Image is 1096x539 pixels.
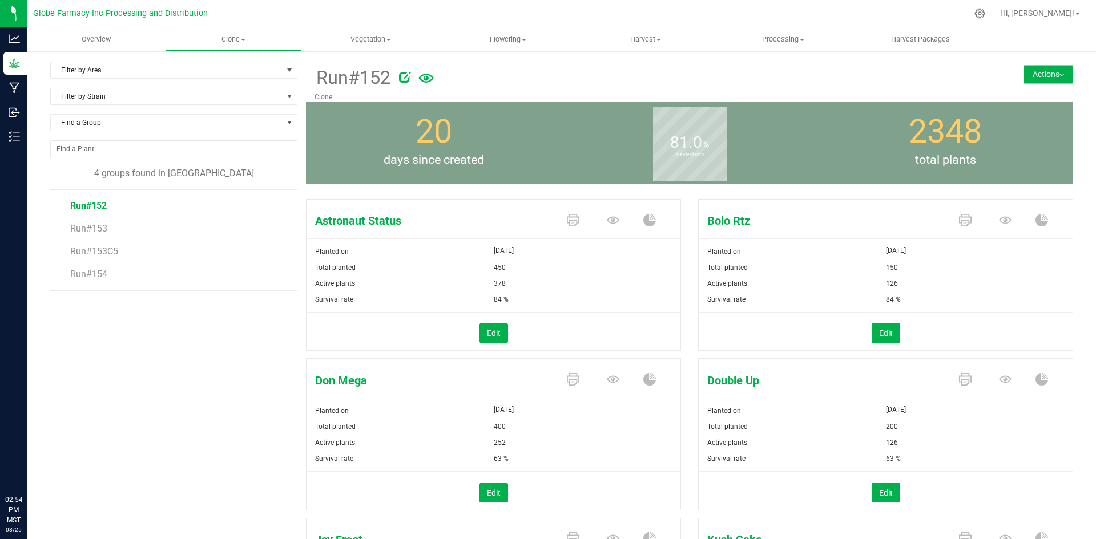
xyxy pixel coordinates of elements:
[872,483,900,502] button: Edit
[70,200,107,211] span: Run#152
[479,323,508,343] button: Edit
[9,107,20,118] inline-svg: Inbound
[886,419,898,435] span: 200
[70,269,107,279] span: Run#154
[872,323,900,343] button: Edit
[9,33,20,44] inline-svg: Analytics
[817,151,1073,169] span: total plants
[479,483,508,502] button: Edit
[70,246,118,257] span: Run#153C5
[707,295,746,303] span: Survival rate
[66,34,126,44] span: Overview
[876,34,965,44] span: Harvest Packages
[51,62,283,78] span: Filter by Area
[578,34,714,44] span: Harvest
[707,407,741,415] span: Planted on
[909,112,982,151] span: 2348
[51,115,283,131] span: Find a Group
[494,435,506,451] span: 252
[715,34,851,44] span: Processing
[852,27,989,51] a: Harvest Packages
[707,264,748,271] span: Total planted
[494,419,506,435] span: 400
[11,448,46,482] iframe: Resource center
[707,455,746,463] span: Survival rate
[707,439,747,447] span: Active plants
[416,112,452,151] span: 20
[27,27,165,51] a: Overview
[315,264,356,271] span: Total planted
[494,260,506,275] span: 450
[33,9,208,18] span: Globe Farmacy Inc Processing and Distribution
[653,104,727,206] b: survival rate
[440,34,577,44] span: Flowering
[886,403,906,416] span: [DATE]
[51,88,283,104] span: Filter by Strain
[315,64,390,92] span: Run#152
[166,34,302,44] span: Clone
[50,167,297,180] div: 4 groups found in [GEOGRAPHIC_DATA]
[315,439,355,447] span: Active plants
[886,451,901,467] span: 63 %
[886,275,898,291] span: 126
[494,403,514,416] span: [DATE]
[307,372,555,389] span: Don Mega
[699,212,948,229] span: Bolo Rtz
[9,58,20,69] inline-svg: Grow
[1024,65,1073,83] button: Actions
[315,423,356,431] span: Total planted
[302,27,440,51] a: Vegetation
[5,525,22,534] p: 08/25
[165,27,303,51] a: Clone
[577,27,715,51] a: Harvest
[886,435,898,451] span: 126
[51,141,297,157] input: NO DATA FOUND
[283,62,297,78] span: select
[707,279,747,287] span: Active plants
[315,248,349,256] span: Planted on
[315,102,553,184] group-info-box: Days since created
[494,291,509,307] span: 84 %
[886,291,901,307] span: 84 %
[1000,9,1074,18] span: Hi, [PERSON_NAME]!
[494,275,506,291] span: 378
[707,248,741,256] span: Planted on
[315,455,353,463] span: Survival rate
[714,27,852,51] a: Processing
[826,102,1065,184] group-info-box: Total number of plants
[707,423,748,431] span: Total planted
[306,151,562,169] span: days since created
[494,451,509,467] span: 63 %
[303,34,439,44] span: Vegetation
[315,295,353,303] span: Survival rate
[307,212,555,229] span: Astronaut Status
[70,223,107,234] span: Run#153
[973,8,987,19] div: Manage settings
[494,244,514,257] span: [DATE]
[570,102,809,184] group-info-box: Survival rate
[9,82,20,94] inline-svg: Manufacturing
[699,372,948,389] span: Double Up
[886,260,898,275] span: 150
[9,131,20,143] inline-svg: Inventory
[315,92,937,102] p: Clone
[440,27,577,51] a: Flowering
[5,495,22,525] p: 02:54 PM MST
[886,244,906,257] span: [DATE]
[315,407,349,415] span: Planted on
[315,279,355,287] span: Active plants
